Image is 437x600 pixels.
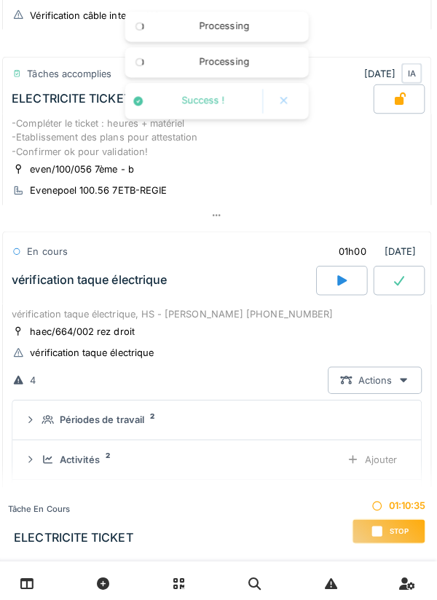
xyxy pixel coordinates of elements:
div: Activités [63,449,103,462]
div: Vérification câble internet HS [34,9,162,23]
div: Ajouter [335,442,409,469]
div: Tâches accomplies [31,66,114,80]
div: [DATE] [327,236,422,263]
div: 01h00 [339,242,366,256]
div: Ajouter [335,481,409,508]
div: 4 [34,370,39,384]
div: Périodes de travail [63,409,146,423]
div: En cours [31,242,71,256]
span: Stop [390,521,409,532]
div: Success ! [154,94,256,106]
div: Tâche en cours [12,499,135,511]
div: haec/664/002 rez droit [34,322,137,336]
div: vérification taque électrique, HS - [PERSON_NAME] [PHONE_NUMBER] [15,304,422,318]
div: vérification taque électrique [15,271,169,285]
summary: Activités2Ajouter [22,442,415,469]
summary: Périodes de travail2 [22,403,415,430]
h3: ELECTRICITE TICKET [17,526,135,540]
div: Actions [328,363,422,390]
summary: Documents2Ajouter [22,481,415,508]
div: IA [401,63,422,83]
div: Processing [157,20,295,33]
div: even/100/056 7ème - b [34,161,136,175]
div: vérification taque électrique [34,343,156,357]
div: ELECTRICITE TICKET [15,91,133,105]
div: -Compléter le ticket : heures + matériel -Etablissement des plans pour attestation -Confirmer ok ... [15,116,422,158]
div: [DATE] [364,63,422,83]
div: 01:10:35 [353,494,425,508]
div: Evenepoel 100.56 7ETB-REGIE [34,182,169,196]
div: Processing [157,56,295,68]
